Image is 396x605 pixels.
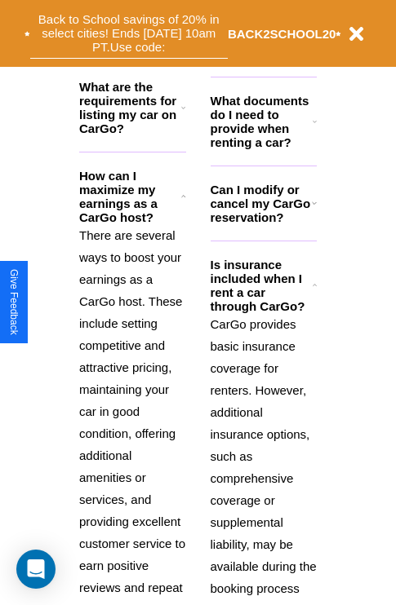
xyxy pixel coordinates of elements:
[228,27,336,41] b: BACK2SCHOOL20
[79,80,181,135] h3: What are the requirements for listing my car on CarGo?
[79,169,181,224] h3: How can I maximize my earnings as a CarGo host?
[211,258,313,313] h3: Is insurance included when I rent a car through CarGo?
[30,8,228,59] button: Back to School savings of 20% in select cities! Ends [DATE] 10am PT.Use code:
[8,269,20,335] div: Give Feedback
[211,183,312,224] h3: Can I modify or cancel my CarGo reservation?
[16,550,56,589] div: Open Intercom Messenger
[211,94,314,149] h3: What documents do I need to provide when renting a car?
